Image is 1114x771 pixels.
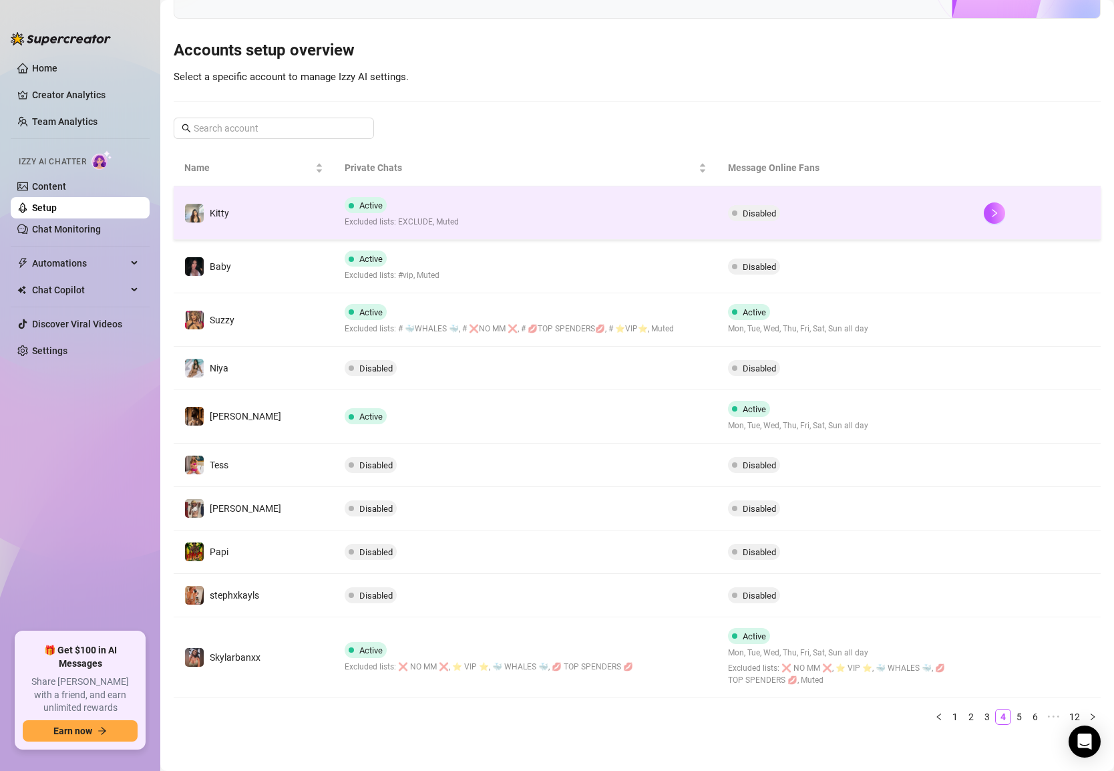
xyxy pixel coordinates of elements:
span: Private Chats [345,160,696,175]
a: 3 [980,710,994,724]
a: 5 [1012,710,1027,724]
button: right [984,202,1005,224]
span: Share [PERSON_NAME] with a friend, and earn unlimited rewards [23,675,138,715]
button: right [1085,709,1101,725]
button: left [931,709,947,725]
span: Active [359,645,383,655]
a: Discover Viral Videos [32,319,122,329]
span: Active [359,412,383,422]
li: 4 [995,709,1011,725]
a: Setup [32,202,57,213]
span: Disabled [359,591,393,601]
span: Active [743,307,766,317]
img: Chat Copilot [17,285,26,295]
div: Open Intercom Messenger [1069,726,1101,758]
span: Disabled [743,547,776,557]
li: 3 [979,709,995,725]
li: 6 [1027,709,1043,725]
img: Adrien [185,499,204,518]
span: right [1089,713,1097,721]
span: stephxkayls [210,590,259,601]
span: Excluded lists: # 🐳WHALES 🐳, # ❌NO MM ❌, # 💋TOP SPENDERS💋, # ⭐️VIP⭐️, Muted [345,323,674,335]
span: Active [743,404,766,414]
th: Private Chats [334,150,717,186]
img: Kitty [185,204,204,222]
img: Tess [185,456,204,474]
span: Mon, Tue, Wed, Thu, Fri, Sat, Sun all day [728,323,868,335]
span: Disabled [743,262,776,272]
span: Mon, Tue, Wed, Thu, Fri, Sat, Sun all day [728,647,962,659]
img: Skylarbanxx [185,648,204,667]
a: Settings [32,345,67,356]
h3: Accounts setup overview [174,40,1101,61]
span: thunderbolt [17,258,28,269]
span: 🎁 Get $100 in AI Messages [23,644,138,670]
img: AI Chatter [91,150,112,170]
th: Message Online Fans [717,150,973,186]
span: arrow-right [98,726,107,736]
img: Niya [185,359,204,377]
span: Active [359,200,383,210]
a: 4 [996,710,1010,724]
li: Next 5 Pages [1043,709,1065,725]
span: Disabled [359,363,393,373]
img: Suzzy [185,311,204,329]
span: Excluded lists: EXCLUDE, Muted [345,216,459,228]
a: Creator Analytics [32,84,139,106]
span: Name [184,160,313,175]
li: 12 [1065,709,1085,725]
span: Disabled [359,547,393,557]
span: Active [359,254,383,264]
span: Disabled [743,504,776,514]
img: stephxkayls [185,586,204,605]
li: 2 [963,709,979,725]
li: Next Page [1085,709,1101,725]
img: Papi [185,543,204,561]
li: 5 [1011,709,1027,725]
span: Active [359,307,383,317]
span: Excluded lists: ❌ NO MM ❌, ⭐️ VIP ⭐️, 🐳 WHALES 🐳, 💋 TOP SPENDERS 💋 [345,661,633,673]
span: [PERSON_NAME] [210,411,281,422]
span: Kitty [210,208,229,218]
span: right [990,208,999,218]
span: search [182,124,191,133]
span: Disabled [743,208,776,218]
li: Previous Page [931,709,947,725]
a: Team Analytics [32,116,98,127]
a: Content [32,181,66,192]
img: logo-BBDzfeDw.svg [11,32,111,45]
input: Search account [194,121,355,136]
a: 6 [1028,710,1043,724]
span: Niya [210,363,228,373]
li: 1 [947,709,963,725]
th: Name [174,150,334,186]
span: Chat Copilot [32,279,127,301]
a: Chat Monitoring [32,224,101,235]
span: left [935,713,943,721]
img: Kyle [185,407,204,426]
span: Skylarbanxx [210,652,260,663]
span: Papi [210,547,228,557]
a: Home [32,63,57,73]
span: Earn now [53,726,92,736]
span: Disabled [359,460,393,470]
img: Baby [185,257,204,276]
span: ••• [1043,709,1065,725]
span: Automations [32,253,127,274]
a: 2 [964,710,978,724]
span: Tess [210,460,228,470]
span: Active [743,631,766,641]
span: Disabled [359,504,393,514]
span: Suzzy [210,315,234,325]
span: Excluded lists: ❌ NO MM ❌, ⭐️ VIP ⭐️, 🐳 WHALES 🐳, 💋 TOP SPENDERS 💋, Muted [728,662,962,687]
button: Earn nowarrow-right [23,720,138,742]
span: Select a specific account to manage Izzy AI settings. [174,71,409,83]
a: 1 [948,710,962,724]
span: [PERSON_NAME] [210,503,281,514]
span: Baby [210,261,231,272]
span: Disabled [743,591,776,601]
span: Izzy AI Chatter [19,156,86,168]
span: Disabled [743,363,776,373]
span: Disabled [743,460,776,470]
a: 12 [1065,710,1084,724]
